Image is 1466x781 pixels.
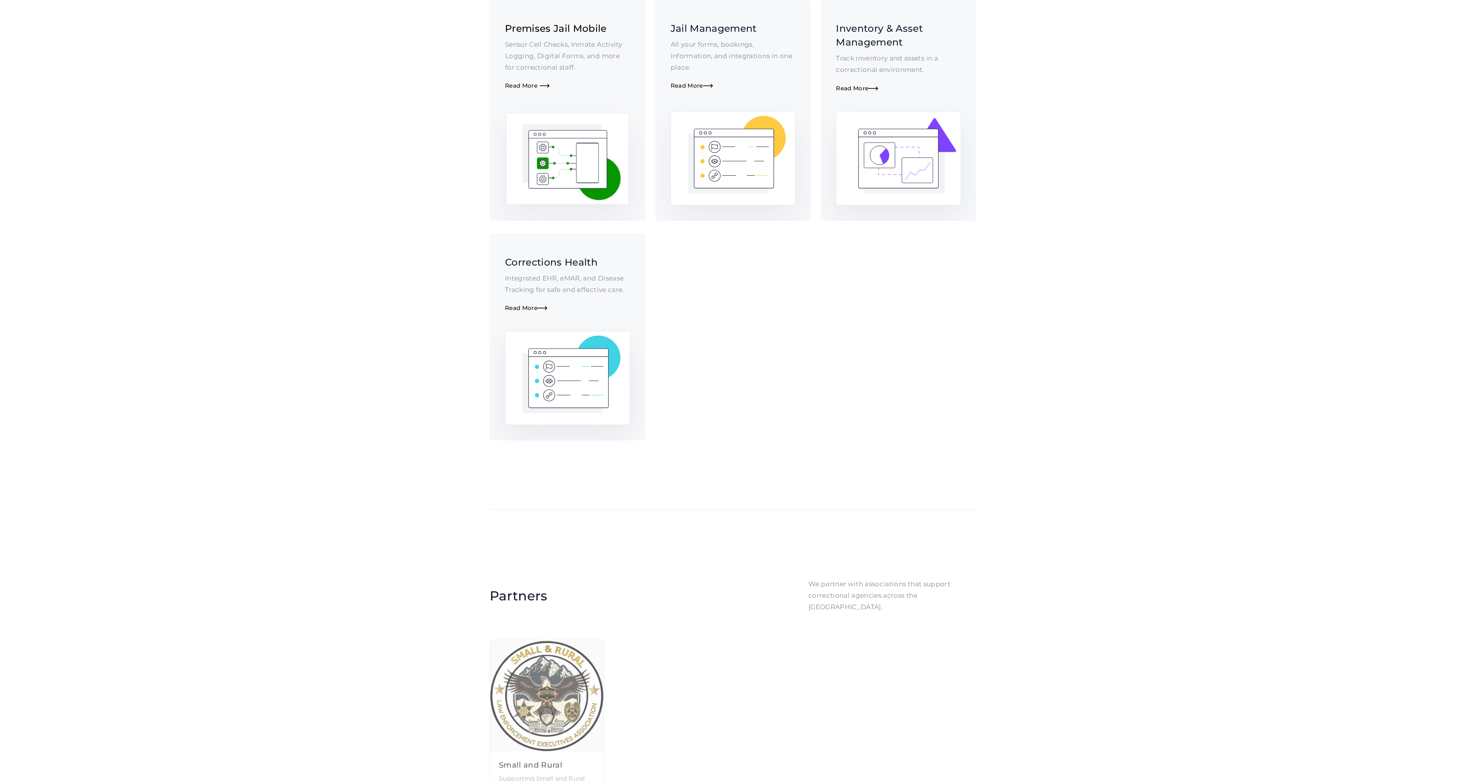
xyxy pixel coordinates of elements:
[808,579,976,613] p: We partner with associations that support correctional agencies across the [GEOGRAPHIC_DATA].
[490,234,645,441] a: Corrections HealthIntegrated EHR, eMAR, and Disease Tracking for safe and effective care.Read More
[868,86,878,92] span: 
[490,587,547,605] h2: Partners
[505,82,630,90] div: Read More
[703,83,713,90] span: 
[671,21,796,35] h3: Jail Management
[499,760,595,770] h3: Small and Rural
[540,83,550,90] span: 
[505,255,630,269] h3: Corrections Health
[836,53,961,76] p: Track inventory and assets in a correctional environment.
[836,85,961,92] div: Read More
[836,21,961,49] h3: Inventory & Asset Management
[505,39,630,73] p: Sensor Cell Checks, Inmate Activity Logging, Digital Forms, and more for correctional staff.
[538,305,547,312] span: 
[505,305,630,312] div: Read More
[671,39,796,73] p: All your forms, bookings, information, and integrations in one place.
[671,82,796,90] div: Read More
[1428,744,1466,781] iframe: Chat Widget
[505,21,630,35] h3: Premises Jail Mobile
[505,273,630,296] p: Integrated EHR, eMAR, and Disease Tracking for safe and effective care.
